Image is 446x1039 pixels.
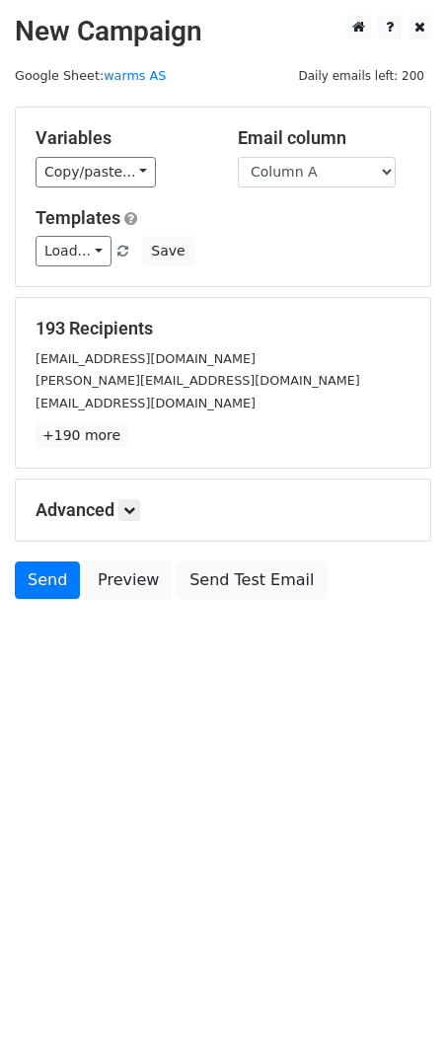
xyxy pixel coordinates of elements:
span: Daily emails left: 200 [291,65,431,87]
small: [PERSON_NAME][EMAIL_ADDRESS][DOMAIN_NAME] [36,373,360,388]
a: Send Test Email [177,561,327,599]
small: [EMAIL_ADDRESS][DOMAIN_NAME] [36,351,256,366]
a: +190 more [36,423,127,448]
a: Send [15,561,80,599]
button: Save [142,236,193,266]
iframe: Chat Widget [347,944,446,1039]
a: Templates [36,207,120,228]
a: warms AS [104,68,166,83]
small: Google Sheet: [15,68,166,83]
a: Load... [36,236,111,266]
h5: 193 Recipients [36,318,410,339]
h5: Variables [36,127,208,149]
small: [EMAIL_ADDRESS][DOMAIN_NAME] [36,396,256,410]
h5: Advanced [36,499,410,521]
a: Preview [85,561,172,599]
a: Daily emails left: 200 [291,68,431,83]
h2: New Campaign [15,15,431,48]
h5: Email column [238,127,410,149]
a: Copy/paste... [36,157,156,187]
